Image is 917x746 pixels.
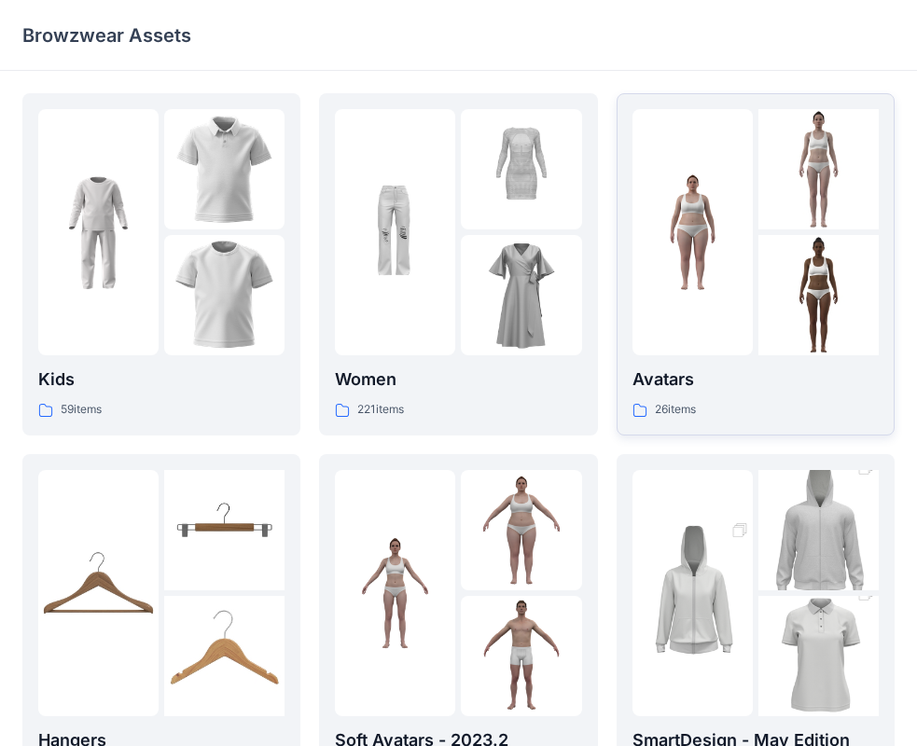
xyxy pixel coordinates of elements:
p: 221 items [357,400,404,420]
img: folder 3 [164,596,285,716]
a: folder 1folder 2folder 3Women221items [319,93,597,435]
p: Avatars [632,366,879,393]
img: folder 1 [632,503,753,684]
img: folder 2 [758,109,879,229]
img: folder 2 [164,109,285,229]
img: folder 1 [38,532,159,653]
img: folder 1 [632,173,753,293]
p: Browzwear Assets [22,22,191,48]
img: folder 3 [461,596,581,716]
a: folder 1folder 2folder 3Avatars26items [617,93,895,435]
img: folder 3 [758,235,879,355]
img: folder 3 [164,235,285,355]
img: folder 2 [461,470,581,590]
img: folder 1 [38,173,159,293]
p: 26 items [655,400,696,420]
img: folder 2 [461,109,581,229]
img: folder 3 [461,235,581,355]
img: folder 2 [164,470,285,590]
img: folder 1 [335,173,455,293]
img: folder 1 [335,532,455,653]
p: 59 items [61,400,102,420]
a: folder 1folder 2folder 3Kids59items [22,93,300,435]
img: folder 2 [758,440,879,621]
p: Kids [38,366,285,393]
p: Women [335,366,581,393]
